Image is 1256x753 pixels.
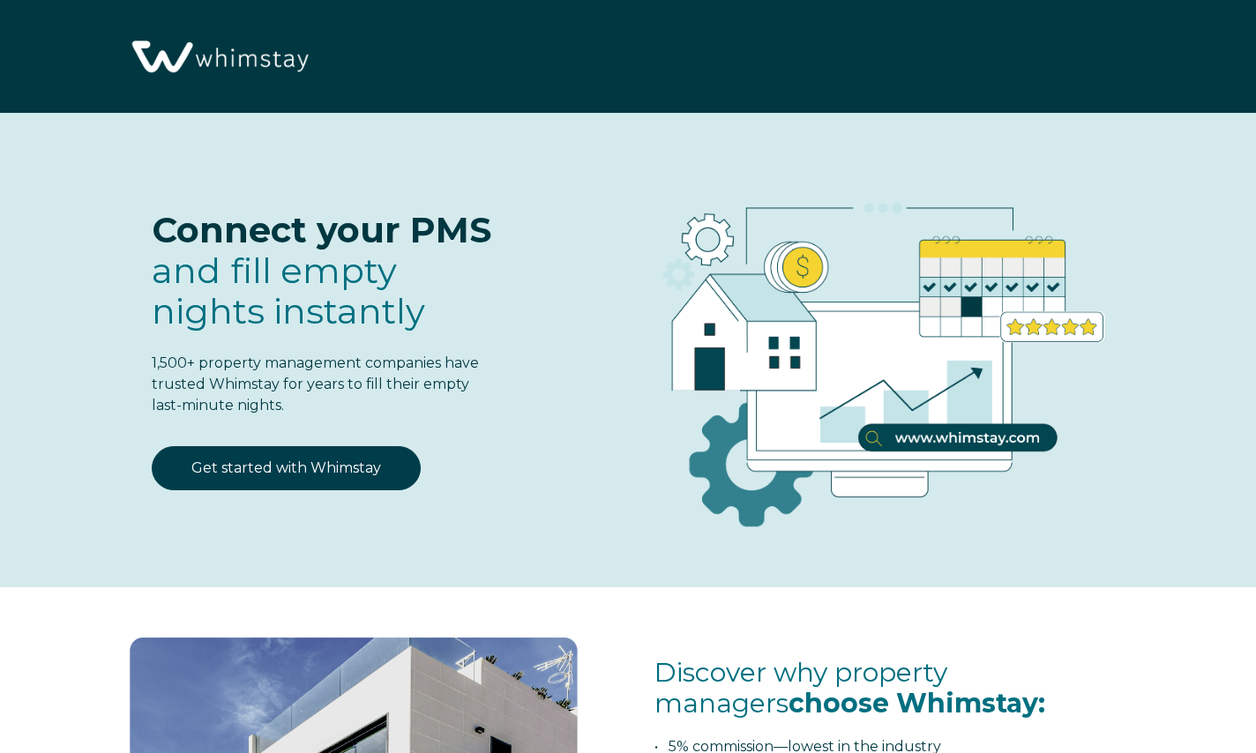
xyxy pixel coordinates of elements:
[563,148,1184,555] img: RBO Ilustrations-03
[654,656,1045,719] span: Discover why property managers
[152,249,425,332] span: fill empty nights instantly
[789,687,1045,719] span: choose Whimstay:
[152,446,421,490] a: Get started with Whimstay
[152,354,479,414] span: 1,500+ property management companies have trusted Whimstay for years to fill their empty last-min...
[152,208,491,251] span: Connect your PMS
[123,9,314,107] img: Whimstay Logo-02 1
[152,249,425,332] span: and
